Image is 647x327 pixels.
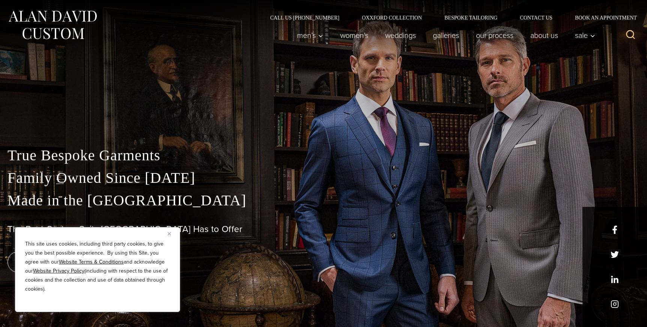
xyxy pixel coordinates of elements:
[297,32,323,39] span: Men’s
[433,15,509,20] a: Bespoke Tailoring
[575,32,595,39] span: Sale
[377,28,425,43] a: weddings
[522,28,567,43] a: About Us
[25,240,170,294] p: This site uses cookies, including third party cookies, to give you the best possible experience. ...
[425,28,468,43] a: Galleries
[8,252,113,273] a: book an appointment
[564,15,639,20] a: Book an Appointment
[468,28,522,43] a: Our Process
[509,15,564,20] a: Contact Us
[289,28,599,43] nav: Primary Navigation
[259,15,351,20] a: Call Us [PHONE_NUMBER]
[332,28,377,43] a: Women’s
[59,258,124,266] a: Website Terms & Conditions
[351,15,433,20] a: Oxxford Collection
[168,232,171,235] img: Close
[621,26,639,44] button: View Search Form
[259,15,639,20] nav: Secondary Navigation
[8,144,639,212] p: True Bespoke Garments Family Owned Since [DATE] Made in the [GEOGRAPHIC_DATA]
[33,267,84,275] a: Website Privacy Policy
[168,229,177,238] button: Close
[8,8,98,42] img: Alan David Custom
[8,224,639,235] h1: The Best Custom Suits [GEOGRAPHIC_DATA] Has to Offer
